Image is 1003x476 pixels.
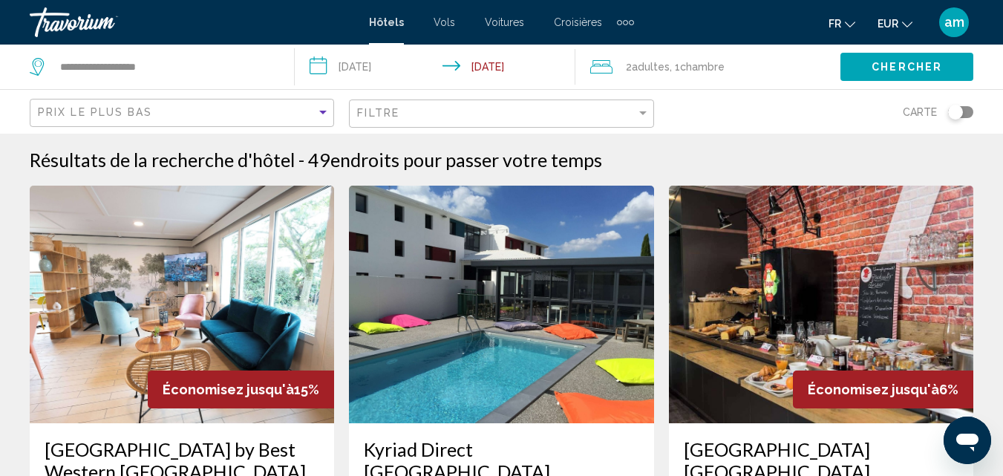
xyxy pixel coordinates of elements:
[793,371,973,408] div: 6%
[38,106,153,118] span: Prix le plus bas
[308,149,602,171] h2: 49
[669,186,973,423] img: Hotel image
[349,186,653,423] img: Hotel image
[295,45,575,89] button: Check-in date: Aug 17, 2025 Check-out date: Aug 19, 2025
[330,149,602,171] span: endroits pour passer votre temps
[937,105,973,119] button: Toggle map
[626,56,670,77] span: 2
[434,16,455,28] a: Vols
[878,13,912,34] button: Change currency
[349,99,653,129] button: Filter
[369,16,404,28] a: Hôtels
[935,7,973,38] button: User Menu
[357,107,399,119] span: Filtre
[878,18,898,30] span: EUR
[840,53,973,80] button: Chercher
[944,417,991,464] iframe: Bouton de lancement de la fenêtre de messagerie
[30,7,354,37] a: Travorium
[680,61,725,73] span: Chambre
[298,149,304,171] span: -
[632,61,670,73] span: Adultes
[670,56,725,77] span: , 1
[485,16,524,28] a: Voitures
[808,382,939,397] span: Économisez jusqu'à
[944,15,964,30] span: am
[163,382,294,397] span: Économisez jusqu'à
[575,45,840,89] button: Travelers: 2 adults, 0 children
[903,102,937,123] span: Carte
[872,62,942,74] span: Chercher
[617,10,634,34] button: Extra navigation items
[30,149,295,171] h1: Résultats de la recherche d'hôtel
[829,13,855,34] button: Change language
[829,18,841,30] span: fr
[148,371,334,408] div: 15%
[554,16,602,28] a: Croisières
[38,107,330,120] mat-select: Sort by
[30,186,334,423] img: Hotel image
